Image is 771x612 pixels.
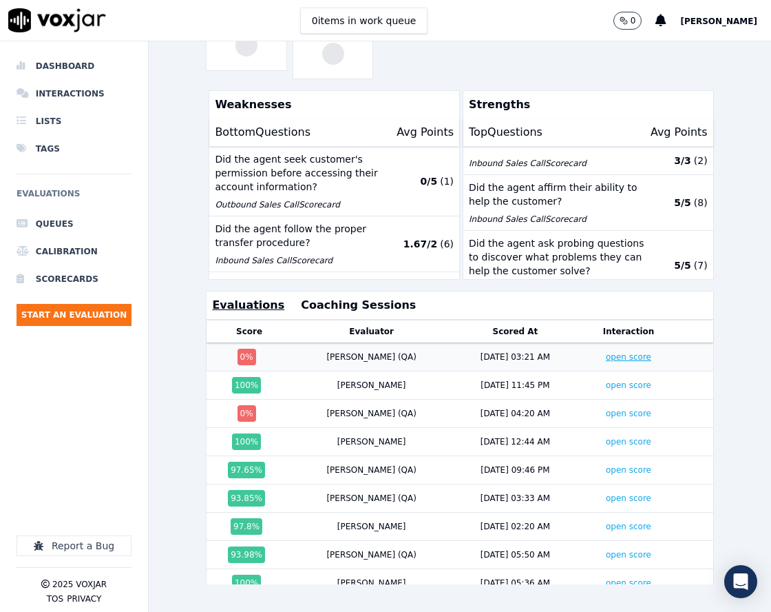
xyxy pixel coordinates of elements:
button: Interaction [603,326,655,337]
button: Privacy [67,593,101,604]
a: Interactions [17,80,131,108]
a: open score [606,437,651,447]
div: [PERSON_NAME] (QA) [326,408,416,419]
a: Lists [17,108,131,135]
a: open score [606,578,651,588]
p: Weaknesses [209,91,454,119]
p: Bottom Questions [215,124,310,141]
div: [PERSON_NAME] [337,521,406,532]
p: Strengths [463,91,708,119]
div: [PERSON_NAME] (QA) [326,465,416,476]
div: [DATE] 04:20 AM [480,408,550,419]
button: TOS [47,593,63,604]
p: 3 / 3 [674,154,691,167]
div: [PERSON_NAME] [337,436,406,447]
button: [PERSON_NAME] [680,12,771,29]
div: [DATE] 09:46 PM [480,465,549,476]
button: Evaluations [212,297,284,314]
a: open score [606,550,651,560]
div: [DATE] 11:45 PM [480,380,549,391]
button: Evaluator [349,326,394,337]
h6: Evaluations [17,185,131,210]
p: Did the agent seek customer's permission before accessing their account information? [215,152,394,194]
button: Start an Evaluation [17,304,131,326]
p: Inbound Sales Call Scorecard [469,214,648,225]
div: [PERSON_NAME] (QA) [326,351,416,363]
a: open score [606,465,651,475]
a: open score [606,409,651,418]
p: Did the agent follow the proper transfer procedure? [215,222,394,249]
div: Open Intercom Messenger [724,565,757,598]
div: [PERSON_NAME] (QA) [326,493,416,504]
p: Inbound Sales Call Scorecard [215,255,394,266]
div: 93.98 % [228,547,265,563]
button: Did the agent try to build rapport with the customer? Inbound Sales CallScorecard 3.33/4 (6) [209,272,459,328]
a: open score [606,352,651,362]
div: 100 % [232,575,261,591]
p: Did the agent ask probing questions to discover what problems they can help the customer solve? [469,236,648,278]
span: [PERSON_NAME] [680,17,757,26]
a: open score [606,493,651,503]
a: Dashboard [17,52,131,80]
div: [DATE] 03:21 AM [480,351,550,363]
div: [PERSON_NAME] [337,380,406,391]
div: 93.85 % [228,490,265,507]
p: ( 1 ) [440,174,454,188]
p: Did the agent affirm their ability to help the customer? [469,181,648,208]
a: Calibration [17,238,131,265]
div: 0 % [237,349,256,365]
p: ( 7 ) [694,258,708,272]
button: Score [236,326,262,337]
a: Scorecards [17,265,131,293]
div: [DATE] 02:20 AM [480,521,550,532]
p: 1.67 / 2 [403,237,437,251]
p: 0 / 5 [421,174,438,188]
p: Avg Points [397,124,454,141]
button: 0 [613,12,656,30]
button: Scored At [493,326,538,337]
img: voxjar logo [8,8,106,32]
div: 100 % [232,433,261,450]
div: [PERSON_NAME] [337,578,406,589]
div: [DATE] 12:44 AM [480,436,550,447]
button: Did the agent ask probing questions to discover what problems they can help the customer solve? I... [463,231,713,300]
p: Top Questions [469,124,542,141]
p: Inbound Sales Call Scorecard [469,158,648,169]
button: Inbound Sales CallScorecard 3/3 (2) [463,147,713,175]
p: ( 8 ) [694,196,708,210]
button: Report a Bug [17,535,131,556]
p: ( 2 ) [694,154,708,167]
div: 97.8 % [231,518,262,535]
p: 2025 Voxjar [52,579,107,590]
a: open score [606,522,651,531]
button: Coaching Sessions [301,297,416,314]
div: 97.65 % [228,462,265,478]
a: open score [606,380,651,390]
p: 5 / 5 [674,258,691,272]
p: 0 [631,15,636,26]
div: [DATE] 05:36 AM [480,578,550,589]
button: 0 [613,12,642,30]
div: 100 % [232,377,261,394]
button: Did the agent follow the proper transfer procedure? Inbound Sales CallScorecard 1.67/2 (6) [209,216,459,272]
div: [DATE] 03:33 AM [480,493,550,504]
button: Did the agent seek customer's permission before accessing their account information? Outbound Sal... [209,147,459,216]
p: ( 6 ) [440,237,454,251]
p: Outbound Sales Call Scorecard [215,199,394,210]
a: Tags [17,135,131,163]
a: Queues [17,210,131,238]
p: 5 / 5 [674,196,691,210]
button: 0items in work queue [300,8,428,34]
button: Did the agent affirm their ability to help the customer? Inbound Sales CallScorecard 5/5 (8) [463,175,713,231]
p: Avg Points [651,124,708,141]
div: 0 % [237,405,256,422]
div: [DATE] 05:50 AM [480,549,550,560]
div: [PERSON_NAME] (QA) [326,549,416,560]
